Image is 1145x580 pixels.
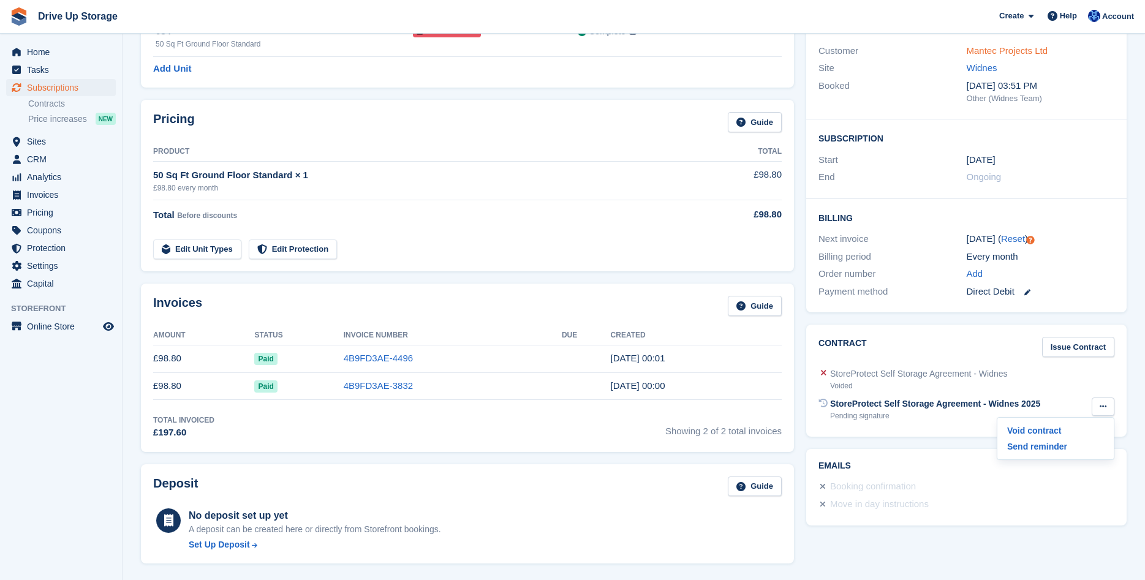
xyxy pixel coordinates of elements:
[28,113,87,125] span: Price increases
[153,426,214,440] div: £197.60
[27,79,100,96] span: Subscriptions
[967,232,1114,246] div: [DATE] ( )
[344,326,562,345] th: Invoice Number
[818,250,966,264] div: Billing period
[27,222,100,239] span: Coupons
[1001,233,1025,244] a: Reset
[818,232,966,246] div: Next invoice
[611,353,665,363] time: 2025-09-09 23:01:03 UTC
[6,43,116,61] a: menu
[33,6,123,26] a: Drive Up Storage
[818,267,966,281] div: Order number
[611,326,782,345] th: Created
[665,415,782,440] span: Showing 2 of 2 total invoices
[153,345,254,372] td: £98.80
[1002,423,1109,439] a: Void contract
[830,480,916,494] div: Booking confirmation
[254,326,343,345] th: Status
[11,303,122,315] span: Storefront
[254,353,277,365] span: Paid
[830,397,1040,410] div: StoreProtect Self Storage Agreement - Widnes 2025
[153,239,241,260] a: Edit Unit Types
[1002,439,1109,454] a: Send reminder
[1088,10,1100,22] img: Widnes Team
[189,538,250,551] div: Set Up Deposit
[28,98,116,110] a: Contracts
[6,61,116,78] a: menu
[967,45,1048,56] a: Mantec Projects Ltd
[10,7,28,26] img: stora-icon-8386f47178a22dfd0bd8f6a31ec36ba5ce8667c1dd55bd0f319d3a0aa187defe.svg
[27,151,100,168] span: CRM
[27,275,100,292] span: Capital
[153,183,698,194] div: £98.80 every month
[1060,10,1077,22] span: Help
[96,113,116,125] div: NEW
[27,239,100,257] span: Protection
[818,153,966,167] div: Start
[153,296,202,316] h2: Invoices
[153,142,698,162] th: Product
[153,372,254,400] td: £98.80
[818,337,867,357] h2: Contract
[967,62,997,73] a: Widnes
[818,170,966,184] div: End
[611,380,665,391] time: 2025-08-09 23:00:34 UTC
[967,250,1114,264] div: Every month
[562,326,611,345] th: Due
[818,44,966,58] div: Customer
[967,79,1114,93] div: [DATE] 03:51 PM
[6,204,116,221] a: menu
[249,239,337,260] a: Edit Protection
[153,476,198,497] h2: Deposit
[6,239,116,257] a: menu
[156,39,413,50] div: 50 Sq Ft Ground Floor Standard
[6,186,116,203] a: menu
[189,508,441,523] div: No deposit set up yet
[27,133,100,150] span: Sites
[830,497,929,512] div: Move in day instructions
[27,168,100,186] span: Analytics
[6,318,116,335] a: menu
[728,296,782,316] a: Guide
[967,153,996,167] time: 2025-08-09 23:00:00 UTC
[6,133,116,150] a: menu
[6,79,116,96] a: menu
[28,112,116,126] a: Price increases NEW
[189,538,441,551] a: Set Up Deposit
[344,353,413,363] a: 4B9FD3AE-4496
[698,161,782,200] td: £98.80
[830,410,1040,421] div: Pending signature
[967,267,983,281] a: Add
[1025,235,1036,246] div: Tooltip anchor
[999,10,1024,22] span: Create
[818,61,966,75] div: Site
[728,476,782,497] a: Guide
[6,257,116,274] a: menu
[27,61,100,78] span: Tasks
[189,523,441,536] p: A deposit can be created here or directly from Storefront bookings.
[1102,10,1134,23] span: Account
[153,62,191,76] a: Add Unit
[818,285,966,299] div: Payment method
[6,151,116,168] a: menu
[153,209,175,220] span: Total
[27,257,100,274] span: Settings
[967,285,1114,299] div: Direct Debit
[27,204,100,221] span: Pricing
[153,112,195,132] h2: Pricing
[698,208,782,222] div: £98.80
[818,461,1114,471] h2: Emails
[254,380,277,393] span: Paid
[177,211,237,220] span: Before discounts
[818,132,1114,144] h2: Subscription
[830,367,1007,380] div: StoreProtect Self Storage Agreement - Widnes
[967,171,1002,182] span: Ongoing
[27,186,100,203] span: Invoices
[153,326,254,345] th: Amount
[728,112,782,132] a: Guide
[27,43,100,61] span: Home
[818,211,1114,224] h2: Billing
[27,318,100,335] span: Online Store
